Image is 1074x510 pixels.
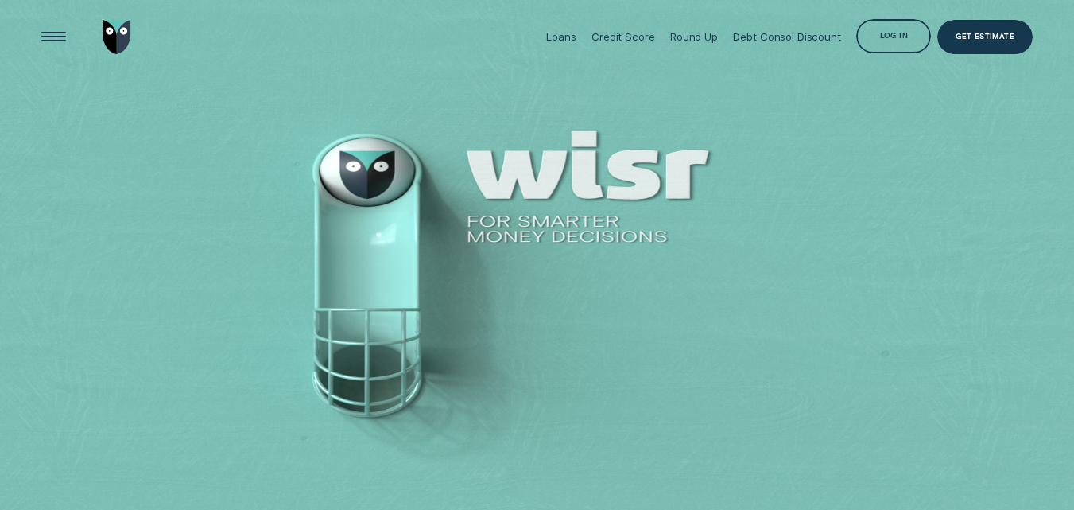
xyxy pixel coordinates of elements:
[733,30,840,43] div: Debt Consol Discount
[937,20,1033,53] a: Get Estimate
[856,19,931,53] button: Log in
[591,30,654,43] div: Credit Score
[670,30,718,43] div: Round Up
[103,20,130,53] img: Wisr
[37,20,70,53] button: Open Menu
[546,30,576,43] div: Loans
